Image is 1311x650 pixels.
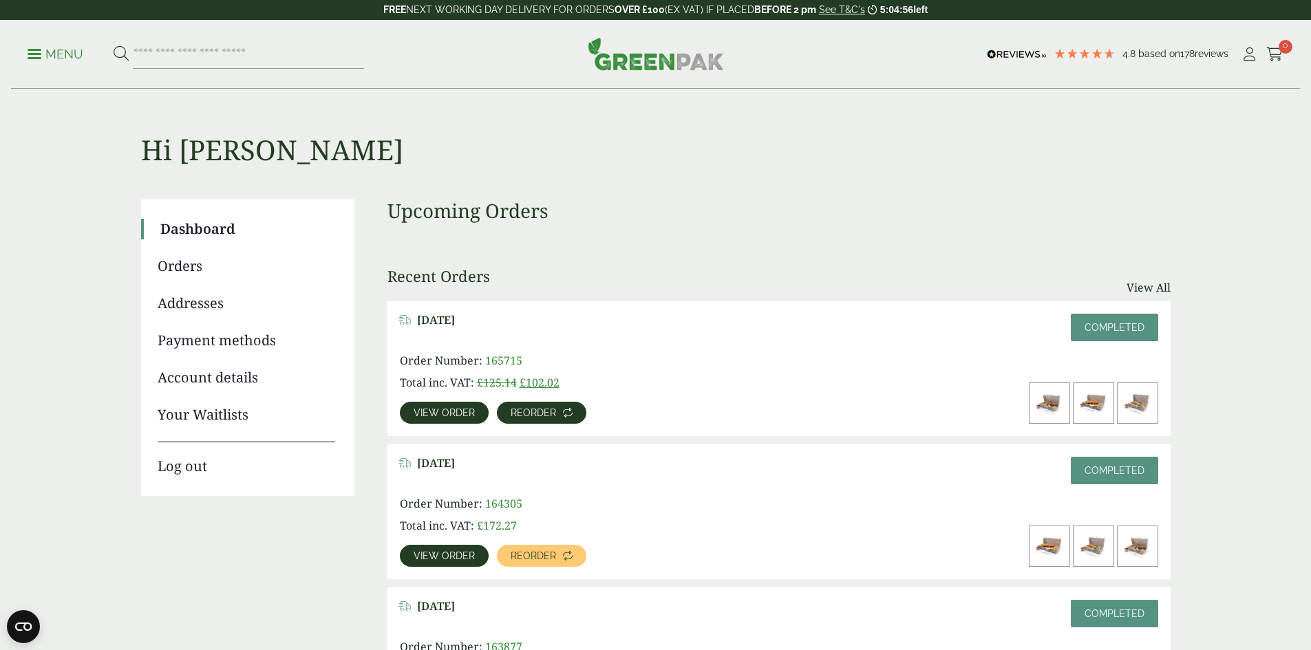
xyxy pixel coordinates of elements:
[7,610,40,643] button: Open CMP widget
[158,256,335,277] a: Orders
[1195,48,1228,59] span: reviews
[485,496,522,511] span: 164305
[754,4,816,15] strong: BEFORE 2 pm
[417,314,455,327] span: [DATE]
[28,46,83,60] a: Menu
[1074,383,1113,423] img: Large-Corrugated-Newsprint-Fish-Chips-Box-with-Food-Variant-1-300x200.jpg
[913,4,928,15] span: left
[158,367,335,388] a: Account details
[417,600,455,613] span: [DATE]
[1266,47,1283,61] i: Cart
[158,293,335,314] a: Addresses
[1127,279,1171,296] a: View All
[383,4,406,15] strong: FREE
[588,37,724,70] img: GreenPak Supplies
[1180,48,1195,59] span: 178
[387,199,1171,223] h3: Upcoming Orders
[400,518,474,533] span: Total inc. VAT:
[158,330,335,351] a: Payment methods
[1085,608,1144,619] span: Completed
[1030,383,1069,423] img: Medium-Corrugated-Newsprint-Fish-Chips-Box-with-Food-Variant-2-300x200.jpg
[158,442,335,477] a: Log out
[1138,48,1180,59] span: Based on
[520,375,559,390] bdi: 102.02
[477,375,517,390] del: £125.14
[1054,47,1116,60] div: 4.78 Stars
[400,402,489,424] a: View order
[511,408,556,418] span: Reorder
[485,353,522,368] span: 165715
[160,219,335,239] a: Dashboard
[511,551,556,561] span: Reorder
[1030,526,1069,566] img: Large-Corrugated-Newsprint-Fish-Chips-Box-with-Food-Variant-1-300x200.jpg
[1241,47,1258,61] i: My Account
[497,545,586,567] a: Reorder
[400,496,482,511] span: Order Number:
[158,404,335,425] a: Your Waitlists
[1074,526,1113,566] img: Small-Corrugated-Newsprint-Fish-Chips-Box-with-Food-Variant-1-300x200.jpg
[1279,40,1292,54] span: 0
[400,353,482,368] span: Order Number:
[880,4,913,15] span: 5:04:56
[28,46,83,63] p: Menu
[1085,465,1144,476] span: Completed
[387,267,490,285] h3: Recent Orders
[417,457,455,470] span: [DATE]
[414,408,475,418] span: View order
[400,545,489,567] a: View order
[400,375,474,390] span: Total inc. VAT:
[1085,322,1144,333] span: Completed
[1122,48,1138,59] span: 4.8
[987,50,1047,59] img: REVIEWS.io
[615,4,665,15] strong: OVER £100
[1118,383,1158,423] img: Small-Corrugated-Newsprint-Fish-Chips-Box-with-Food-Variant-1-300x200.jpg
[1266,44,1283,65] a: 0
[497,402,586,424] a: Reorder
[477,518,483,533] span: £
[477,518,517,533] bdi: 172.27
[1118,526,1158,566] img: Medium-Corrugated-Newsprint-Fish-Chips-Box-with-Food-Variant-2-300x200.jpg
[141,89,1171,166] h1: Hi [PERSON_NAME]
[520,375,526,390] span: £
[819,4,865,15] a: See T&C's
[414,551,475,561] span: View order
